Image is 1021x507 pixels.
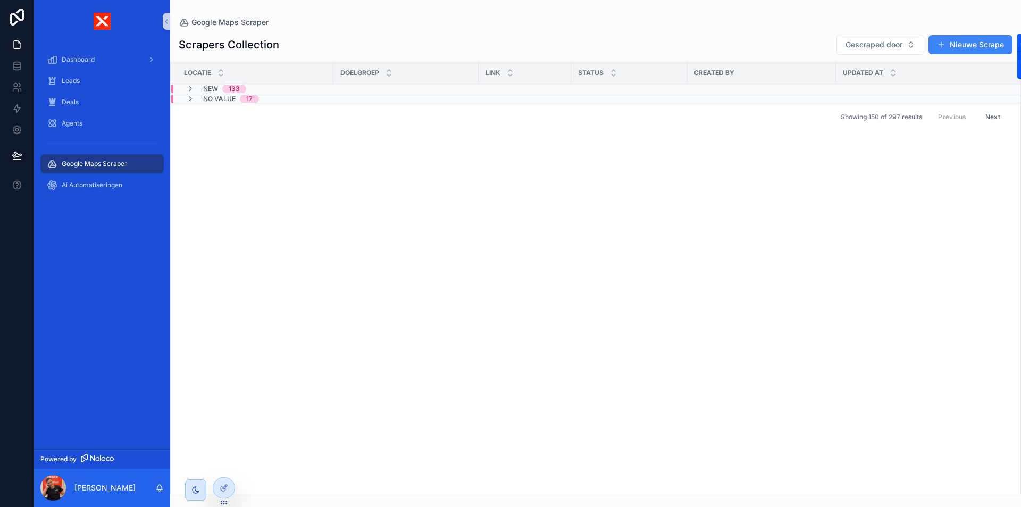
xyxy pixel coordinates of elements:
a: Ai Automatiseringen [40,176,164,195]
span: Deals [62,98,79,106]
a: Deals [40,93,164,112]
a: Powered by [34,449,170,469]
span: No value [203,95,236,103]
span: Status [578,69,604,77]
span: Ai Automatiseringen [62,181,122,189]
span: Gescraped door [846,39,902,50]
a: Agents [40,114,164,133]
span: Showing 150 of 297 results [841,113,922,121]
span: Leads [62,77,80,85]
button: Select Button [836,35,924,55]
span: Google Maps Scraper [62,160,127,168]
a: Google Maps Scraper [40,154,164,173]
div: 17 [246,95,253,103]
span: New [203,85,218,93]
span: Agents [62,119,82,128]
a: Google Maps Scraper [179,17,269,28]
div: 133 [229,85,240,93]
span: Locatie [184,69,211,77]
span: Created by [694,69,734,77]
span: Dashboard [62,55,95,64]
button: Nieuwe Scrape [928,35,1012,54]
span: Updated at [843,69,883,77]
a: Dashboard [40,50,164,69]
div: scrollable content [34,43,170,209]
a: Leads [40,71,164,90]
h1: Scrapers Collection [179,37,279,52]
span: Powered by [40,455,77,463]
span: Link [486,69,500,77]
p: [PERSON_NAME] [74,483,136,493]
span: Doelgroep [340,69,379,77]
img: App logo [94,13,111,30]
span: Google Maps Scraper [191,17,269,28]
button: Next [978,109,1008,125]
